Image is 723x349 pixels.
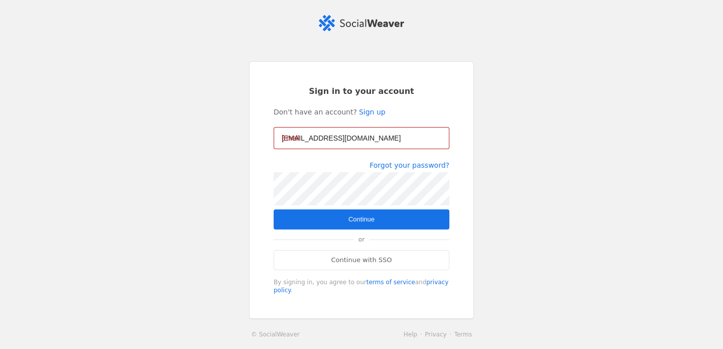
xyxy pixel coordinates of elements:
[404,331,417,338] a: Help
[370,161,449,169] a: Forgot your password?
[274,279,448,294] a: privacy policy
[425,331,446,338] a: Privacy
[454,331,472,338] a: Terms
[367,279,415,286] a: terms of service
[251,329,300,339] a: © SocialWeaver
[274,107,357,117] span: Don't have an account?
[359,107,386,117] a: Sign up
[274,209,449,229] button: Continue
[282,132,299,144] mat-label: Email
[274,250,449,270] a: Continue with SSO
[274,278,449,294] div: By signing in, you agree to our and .
[309,86,414,97] span: Sign in to your account
[417,329,425,339] li: ·
[353,229,370,250] span: or
[447,329,454,339] li: ·
[348,214,375,224] span: Continue
[282,132,441,144] input: Email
